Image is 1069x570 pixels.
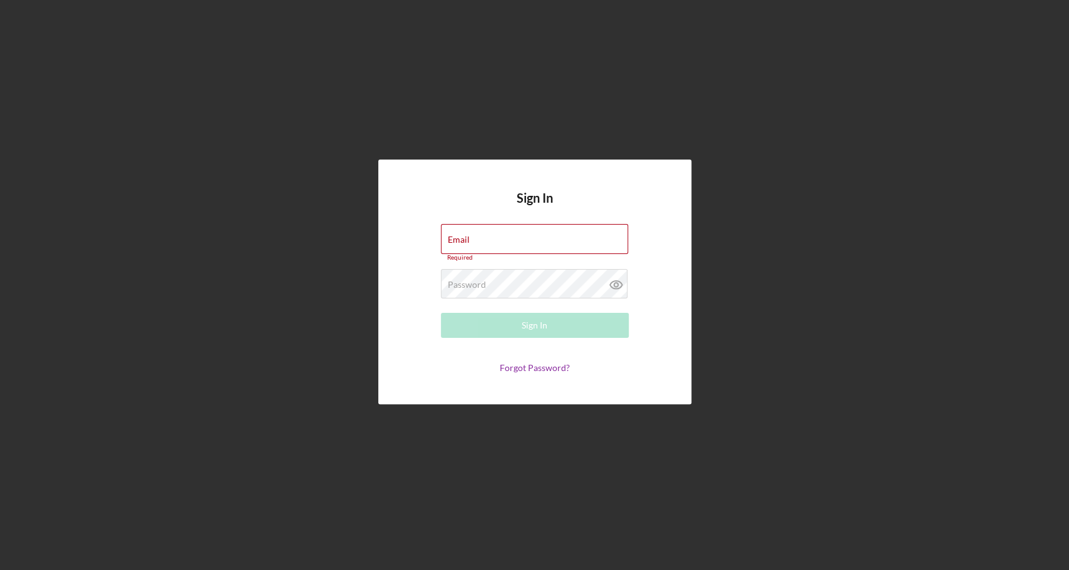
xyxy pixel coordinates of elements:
label: Password [448,280,486,290]
button: Sign In [441,313,629,338]
div: Sign In [522,313,547,338]
h4: Sign In [517,191,553,224]
label: Email [448,235,470,245]
a: Forgot Password? [500,362,570,373]
div: Required [441,254,629,262]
